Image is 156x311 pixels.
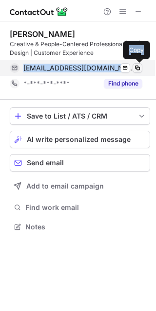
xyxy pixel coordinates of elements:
[26,182,104,190] span: Add to email campaign
[10,29,75,39] div: [PERSON_NAME]
[10,177,150,195] button: Add to email campaign
[27,159,64,167] span: Send email
[10,201,150,214] button: Find work email
[10,131,150,148] button: AI write personalized message
[10,107,150,125] button: save-profile-one-click
[25,203,146,212] span: Find work email
[10,6,68,17] img: ContactOut v5.3.10
[23,64,135,72] span: [EMAIL_ADDRESS][DOMAIN_NAME]
[104,79,142,88] button: Reveal Button
[10,154,150,172] button: Send email
[10,40,150,57] div: Creative & People-Centered Professional | HR | Design | Customer Experience
[10,220,150,234] button: Notes
[25,223,146,231] span: Notes
[27,112,133,120] div: Save to List / ATS / CRM
[27,136,131,143] span: AI write personalized message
